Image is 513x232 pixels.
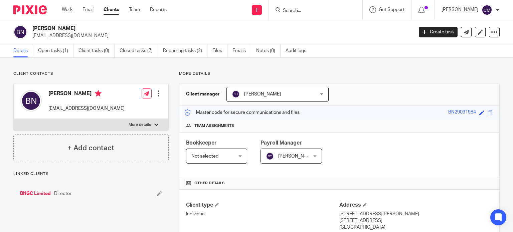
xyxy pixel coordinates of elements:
[379,7,404,12] span: Get Support
[184,109,300,116] p: Master code for secure communications and files
[244,92,281,96] span: [PERSON_NAME]
[261,140,302,146] span: Payroll Manager
[212,44,227,57] a: Files
[38,44,73,57] a: Open tasks (1)
[78,44,115,57] a: Client tasks (0)
[339,202,493,209] h4: Address
[95,90,102,97] i: Primary
[129,122,151,128] p: More details
[32,25,334,32] h2: [PERSON_NAME]
[419,27,458,37] a: Create task
[186,202,339,209] h4: Client type
[163,44,207,57] a: Recurring tasks (2)
[186,140,217,146] span: Bookkeeper
[13,71,169,76] p: Client contacts
[339,224,493,231] p: [GEOGRAPHIC_DATA]
[191,154,218,159] span: Not selected
[286,44,311,57] a: Audit logs
[186,91,220,97] h3: Client manager
[20,190,51,197] a: BNGC Limited
[442,6,478,13] p: [PERSON_NAME]
[48,90,125,98] h4: [PERSON_NAME]
[266,152,274,160] img: svg%3E
[339,217,493,224] p: [STREET_ADDRESS]
[194,181,225,186] span: Other details
[179,71,500,76] p: More details
[104,6,119,13] a: Clients
[13,44,33,57] a: Details
[448,109,476,117] div: BN29091984
[13,171,169,177] p: Linked clients
[150,6,167,13] a: Reports
[186,211,339,217] p: Individual
[194,123,234,129] span: Team assignments
[232,90,240,98] img: svg%3E
[20,90,42,111] img: svg%3E
[129,6,140,13] a: Team
[48,105,125,112] p: [EMAIL_ADDRESS][DOMAIN_NAME]
[278,154,315,159] span: [PERSON_NAME]
[62,6,72,13] a: Work
[256,44,281,57] a: Notes (0)
[482,5,492,15] img: svg%3E
[32,32,409,39] p: [EMAIL_ADDRESS][DOMAIN_NAME]
[13,25,27,39] img: svg%3E
[282,8,342,14] input: Search
[232,44,251,57] a: Emails
[339,211,493,217] p: [STREET_ADDRESS][PERSON_NAME]
[82,6,94,13] a: Email
[13,5,47,14] img: Pixie
[120,44,158,57] a: Closed tasks (7)
[54,190,71,197] span: Director
[67,143,114,153] h4: + Add contact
